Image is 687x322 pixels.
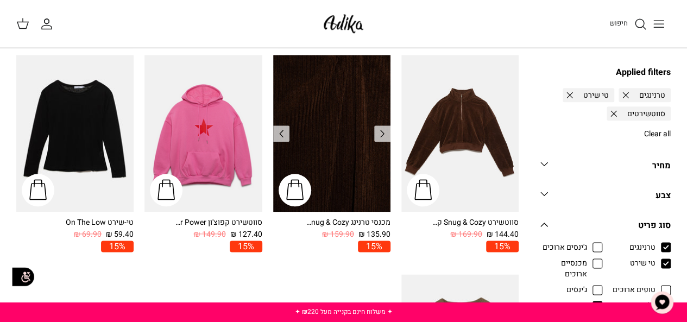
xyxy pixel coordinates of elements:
[540,187,671,212] a: צבע
[322,229,354,241] span: 159.90 ₪
[486,241,519,252] a: 15%
[374,125,390,142] a: Previous
[16,55,134,211] a: טי-שירט On The Low
[563,89,614,103] a: טי שירט
[540,217,671,242] a: סוג פריט
[609,17,647,30] a: חיפוש
[549,301,587,312] span: סווטשירטים
[607,107,671,121] a: סווטשירטים
[358,229,390,241] span: 135.90 ₪
[320,11,367,36] img: Adika IL
[358,241,390,252] a: 15%
[638,219,671,233] div: סוג פריט
[616,66,671,80] div: Applied filters
[101,241,134,252] span: 15%
[74,229,102,241] span: 69.90 ₪
[486,241,519,252] span: 15%
[230,241,262,252] span: 15%
[16,217,134,241] a: טי-שירט On The Low 59.40 ₪ 69.90 ₪
[644,129,671,140] a: Clear all
[566,285,587,295] span: ג'ינסים
[295,307,393,317] a: ✦ משלוח חינם בקנייה מעל ₪220 ✦
[175,217,262,229] div: סווטשירט קפוצ'ון Star Power אוברסייז
[579,88,614,103] span: טי שירט
[656,189,671,203] div: צבע
[273,125,289,142] a: Previous
[273,217,390,241] a: מכנסי טרנינג Snug & Cozy גזרה משוחררת 135.90 ₪ 159.90 ₪
[635,88,671,103] span: טרנינגים
[358,241,390,252] span: 15%
[401,217,519,241] a: סווטשירט Snug & Cozy קרופ 144.40 ₪ 169.90 ₪
[543,242,587,253] span: ג'ינסים ארוכים
[619,89,671,103] a: טרנינגים
[101,241,134,252] a: 15%
[47,217,134,229] div: טי-שירט On The Low
[647,12,671,36] button: Toggle menu
[540,258,587,279] span: מכנסיים ארוכים
[194,229,226,241] span: 149.90 ₪
[230,241,262,252] a: 15%
[144,217,262,241] a: סווטשירט קפוצ'ון Star Power אוברסייז 127.40 ₪ 149.90 ₪
[630,258,656,269] span: טי שירט
[450,229,482,241] span: 169.90 ₪
[432,217,519,229] div: סווטשירט Snug & Cozy קרופ
[652,160,671,174] div: מחיר
[629,242,656,253] span: טרנינגים
[40,17,58,30] a: החשבון שלי
[8,262,38,292] img: accessibility_icon02.svg
[230,229,262,241] span: 127.40 ₪
[623,106,671,121] span: סווטשירטים
[401,55,519,211] a: סווטשירט Snug & Cozy קרופ
[630,301,656,312] span: בלייזרים
[273,55,390,211] a: מכנסי טרנינג Snug & Cozy גזרה משוחררת
[613,285,656,295] span: טופים ארוכים
[304,217,390,229] div: מכנסי טרנינג Snug & Cozy גזרה משוחררת
[540,157,671,182] a: מחיר
[609,18,628,28] span: חיפוש
[487,229,519,241] span: 144.40 ₪
[144,55,262,211] a: סווטשירט קפוצ'ון Star Power אוברסייז
[646,286,678,319] button: צ'אט
[106,229,134,241] span: 59.40 ₪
